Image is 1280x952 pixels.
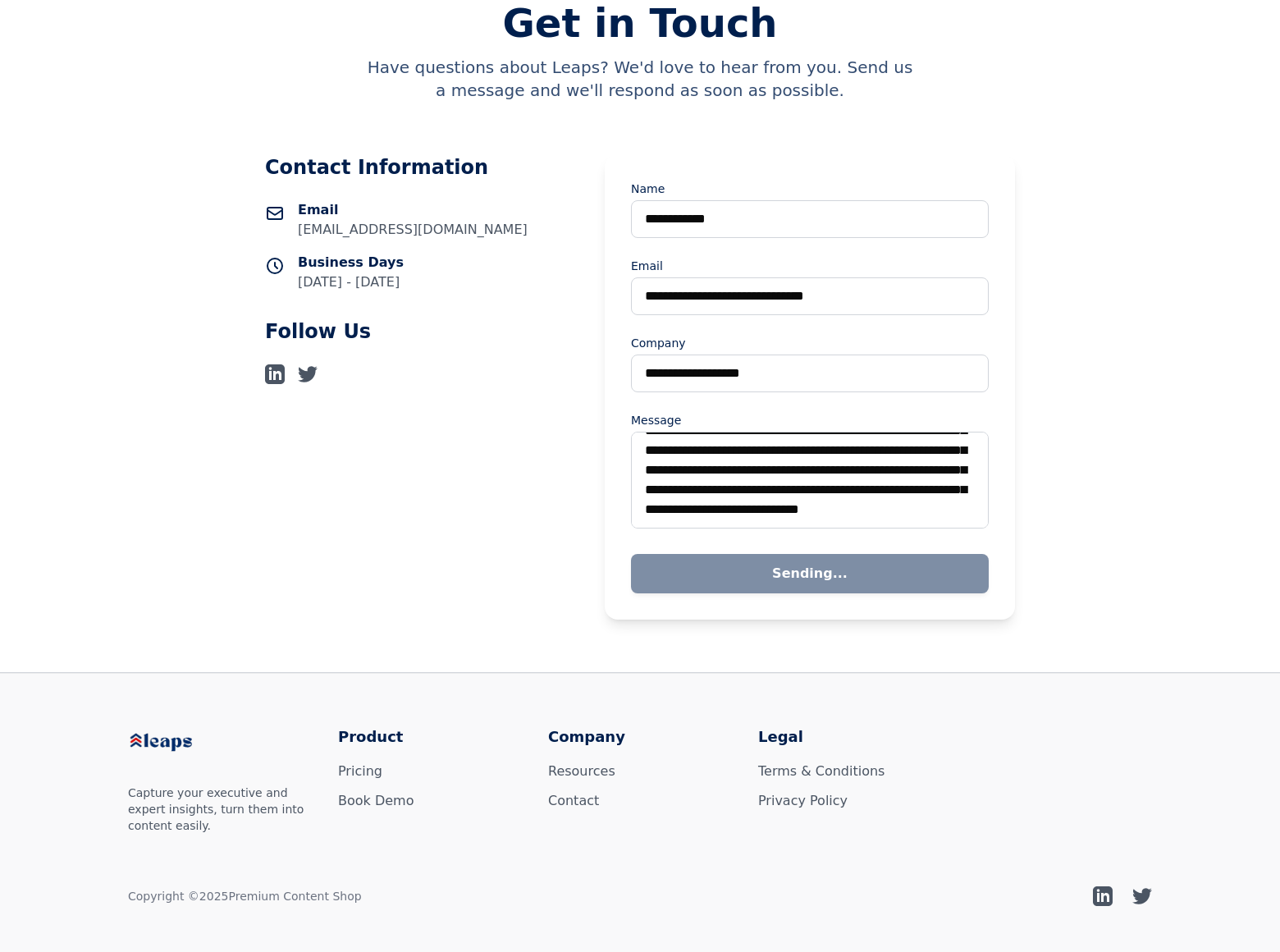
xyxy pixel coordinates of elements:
[265,154,552,181] h2: Contact Information
[128,785,312,834] p: Capture your executive and expert insights, turn them into content easily.
[338,725,522,748] h3: Product
[548,793,599,808] a: Contact
[338,763,382,779] a: Pricing
[298,200,528,220] h3: Email
[298,253,404,272] h3: Business Days
[141,3,1139,43] h1: Get in Touch
[298,220,528,240] p: [EMAIL_ADDRESS][DOMAIN_NAME]
[548,763,615,779] a: Resources
[758,725,942,748] h3: Legal
[631,181,989,197] label: Name
[631,554,989,593] button: Sending...
[548,725,732,748] h3: Company
[631,335,989,351] label: Company
[631,258,989,274] label: Email
[758,763,885,779] a: Terms & Conditions
[265,318,552,345] h2: Follow Us
[128,725,226,759] img: Leaps
[758,793,848,808] a: Privacy Policy
[364,56,916,102] p: Have questions about Leaps? We'd love to hear from you. Send us a message and we'll respond as so...
[631,412,989,428] label: Message
[338,793,414,808] a: Book Demo
[298,272,404,292] p: [DATE] - [DATE]
[128,888,362,904] p: Copyright © 2025 Premium Content Shop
